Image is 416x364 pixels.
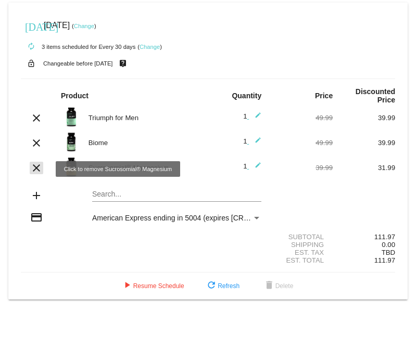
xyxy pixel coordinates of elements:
div: 31.99 [333,164,395,172]
small: ( ) [72,23,96,29]
mat-icon: delete [263,280,275,292]
span: 0.00 [382,241,395,249]
img: Image-1-Triumph_carousel-front-transp.png [61,107,82,127]
mat-select: Payment Method [92,214,261,222]
div: Est. Total [270,256,333,264]
mat-icon: credit_card [30,211,43,224]
span: 1 [243,162,261,170]
mat-icon: [DATE] [25,20,37,32]
strong: Price [315,92,333,100]
div: 39.99 [333,114,395,122]
span: Delete [263,282,294,290]
button: Resume Schedule [112,277,193,295]
mat-icon: lock_open [25,57,37,70]
span: 111.97 [374,256,395,264]
mat-icon: live_help [117,57,129,70]
small: 3 items scheduled for Every 30 days [21,44,135,50]
button: Delete [255,277,302,295]
span: American Express ending in 5004 (expires [CREDIT_CARD_DATA]) [92,214,312,222]
mat-icon: edit [249,112,261,124]
span: Resume Schedule [121,282,184,290]
strong: Discounted Price [356,87,395,104]
mat-icon: autorenew [25,41,37,53]
div: Triumph for Men [83,114,208,122]
img: magnesium-carousel-1.png [61,157,82,177]
div: 49.99 [270,114,333,122]
div: Biome [83,139,208,147]
div: Est. Tax [270,249,333,256]
span: 1 [243,112,261,120]
div: 111.97 [333,233,395,241]
div: Sucrosomial® Magnesium [83,164,208,172]
strong: Product [61,92,89,100]
mat-icon: edit [249,162,261,174]
img: Image-1-Carousel-Biome-Transp.png [61,132,82,152]
small: ( ) [137,44,162,50]
strong: Quantity [232,92,261,100]
mat-icon: edit [249,137,261,149]
mat-icon: clear [30,162,43,174]
div: 49.99 [270,139,333,147]
div: 39.99 [333,139,395,147]
div: Shipping [270,241,333,249]
small: Changeable before [DATE] [43,60,113,67]
mat-icon: clear [30,137,43,149]
mat-icon: refresh [205,280,218,292]
span: TBD [382,249,395,256]
mat-icon: clear [30,112,43,124]
mat-icon: play_arrow [121,280,133,292]
input: Search... [92,190,261,199]
div: Subtotal [270,233,333,241]
button: Refresh [197,277,248,295]
span: Refresh [205,282,239,290]
span: 1 [243,137,261,145]
a: Change [140,44,160,50]
mat-icon: add [30,189,43,202]
div: 39.99 [270,164,333,172]
a: Change [74,23,94,29]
